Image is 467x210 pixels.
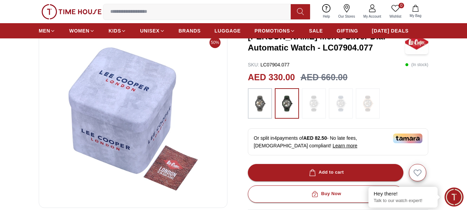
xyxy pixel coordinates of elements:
[300,71,347,84] h3: AED 660.00
[248,62,259,67] span: SKU :
[320,14,333,19] span: Help
[179,25,201,37] a: BRANDS
[334,3,359,20] a: Our Stores
[374,198,432,204] p: Talk to our watch expert!
[385,3,405,20] a: 0Wishlist
[248,128,428,155] div: Or split in 4 payments of - No late fees, [DEMOGRAPHIC_DATA] compliant!
[387,14,404,19] span: Wishlist
[405,30,428,54] img: Lee Cooper Men's Silver Dial Automatic Watch - LC07904.077
[372,27,409,34] span: [DATE] DEALS
[332,92,349,115] img: ...
[372,25,409,37] a: [DATE] DEALS
[405,3,426,20] button: My Bag
[319,3,334,20] a: Help
[309,27,323,34] span: SALE
[309,25,323,37] a: SALE
[248,31,405,53] h3: [PERSON_NAME] Men's Silver Dial Automatic Watch - LC07904.077
[69,25,95,37] a: WOMEN
[336,14,358,19] span: Our Stores
[359,92,376,115] img: ...
[39,27,50,34] span: MEN
[254,25,295,37] a: PROMOTIONS
[308,168,344,176] div: Add to cart
[39,25,55,37] a: MEN
[393,134,422,143] img: Tamara
[248,164,403,181] button: Add to cart
[407,13,424,18] span: My Bag
[140,25,165,37] a: UNISEX
[179,27,201,34] span: BRANDS
[209,37,221,48] span: 50%
[215,27,241,34] span: LUGGAGE
[254,27,290,34] span: PROMOTIONS
[248,71,295,84] h2: AED 330.00
[337,27,358,34] span: GIFTING
[303,135,327,141] span: AED 82.50
[109,25,126,37] a: KIDS
[405,61,428,68] p: ( In stock )
[69,27,90,34] span: WOMEN
[215,25,241,37] a: LUGGAGE
[248,185,403,203] button: Buy Now
[361,14,384,19] span: My Account
[337,25,358,37] a: GIFTING
[310,190,341,198] div: Buy Now
[140,27,159,34] span: UNISEX
[399,3,404,8] span: 0
[374,190,432,197] div: Hey there!
[251,92,269,115] img: ...
[333,143,357,148] span: Learn more
[109,27,121,34] span: KIDS
[248,61,290,68] p: LC07904.077
[278,92,296,115] img: ...
[445,188,464,207] div: Chat Widget
[45,36,222,202] img: Lee Cooper Men's Silver Dial Automatic Watch - LC07904.061
[305,92,323,115] img: ...
[41,4,102,19] img: ...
